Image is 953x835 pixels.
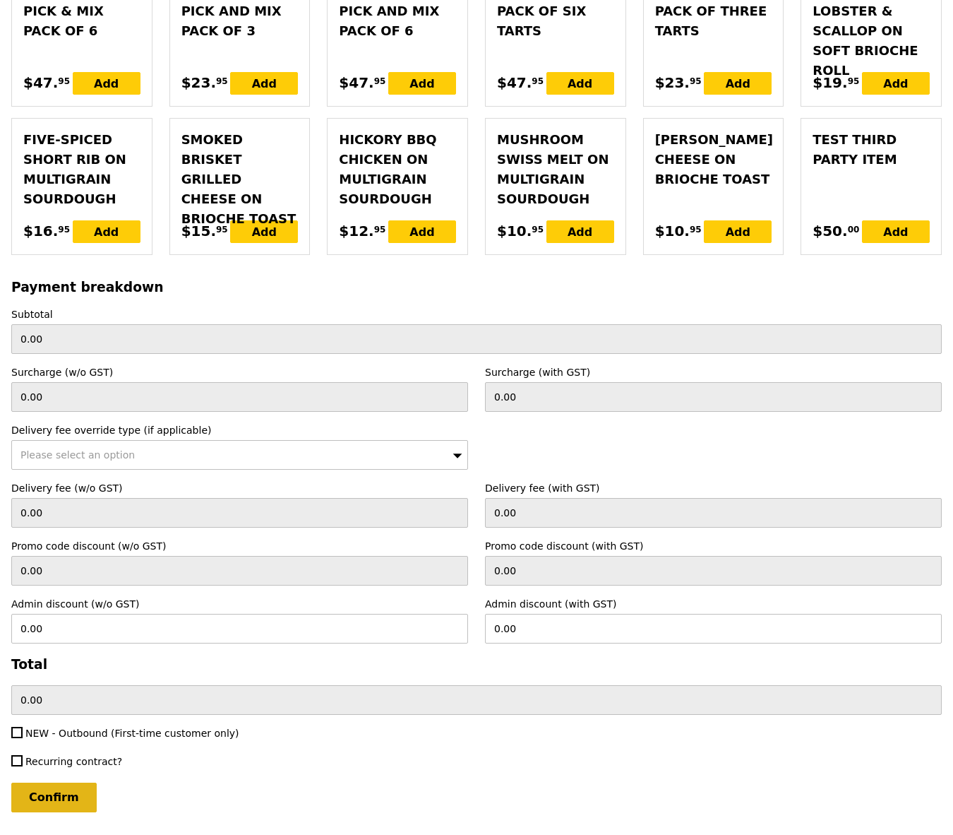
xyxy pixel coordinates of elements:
span: 95 [690,76,702,87]
input: Confirm [11,783,97,812]
div: Add [388,220,456,243]
h3: Payment breakdown [11,280,942,295]
span: Recurring contract? [25,756,122,767]
div: Add [73,220,140,243]
div: Add [546,220,614,243]
span: 95 [690,224,702,235]
span: 95 [216,224,228,235]
span: $16. [23,220,58,242]
span: $47. [497,72,532,93]
span: $19. [813,72,847,93]
label: Delivery fee override type (if applicable) [11,423,468,437]
input: Recurring contract? [11,755,23,766]
label: Surcharge (with GST) [485,365,942,379]
div: Add [704,72,772,95]
div: Add [862,220,930,243]
label: Promo code discount (with GST) [485,539,942,553]
div: Add [862,72,930,95]
span: 95 [216,76,228,87]
label: Admin discount (w/o GST) [11,597,468,611]
label: Delivery fee (w/o GST) [11,481,468,495]
span: $47. [23,72,58,93]
span: 95 [848,76,860,87]
div: Hickory BBQ Chicken on Multigrain Sourdough [339,130,456,209]
label: Delivery fee (with GST) [485,481,942,495]
span: $23. [181,72,216,93]
div: [PERSON_NAME] Cheese on Brioche Toast [655,130,772,189]
div: Five‑spiced Short Rib on Multigrain Sourdough [23,130,140,209]
span: $10. [497,220,532,242]
span: $50. [813,220,847,242]
label: Promo code discount (w/o GST) [11,539,468,553]
div: Add [230,72,298,95]
span: 95 [532,76,544,87]
div: Test third party item [813,130,930,170]
span: 95 [58,224,70,235]
span: $12. [339,220,373,242]
span: $23. [655,72,690,93]
span: NEW - Outbound (First-time customer only) [25,728,239,739]
span: 95 [58,76,70,87]
div: Add [704,220,772,243]
input: NEW - Outbound (First-time customer only) [11,727,23,738]
div: Add [73,72,140,95]
div: Smoked Brisket Grilled Cheese on Brioche Toast [181,130,299,229]
div: Add [388,72,456,95]
label: Surcharge (w/o GST) [11,365,468,379]
span: 95 [374,224,386,235]
h3: Total [11,657,942,672]
span: 95 [374,76,386,87]
span: $47. [339,72,373,93]
label: Subtotal [11,307,942,321]
span: $10. [655,220,690,242]
span: 95 [532,224,544,235]
span: 00 [848,224,860,235]
div: Add [546,72,614,95]
div: Mushroom Swiss Melt on Multigrain Sourdough [497,130,614,209]
span: Please select an option [20,449,135,461]
div: Add [230,220,298,243]
span: $15. [181,220,216,242]
label: Admin discount (with GST) [485,597,942,611]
